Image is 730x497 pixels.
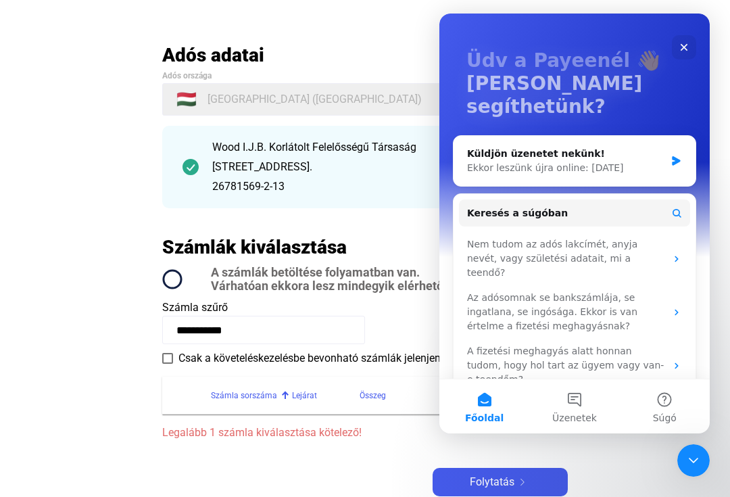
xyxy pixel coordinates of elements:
[212,179,547,195] div: 26781569-2-13
[677,444,710,477] iframe: Intercom live chat
[211,387,277,404] div: Számla sorszáma
[212,159,547,175] div: [STREET_ADDRESS].
[211,387,292,404] div: Számla sorszáma
[162,301,228,314] span: Számla szűrő
[162,43,568,67] h2: Adós adatai
[162,71,212,80] span: Adós országa
[292,387,317,404] div: Lejárat
[162,235,347,259] h2: Számlák kiválasztása
[360,387,386,404] div: Összeg
[211,279,519,293] span: Várhatóan ekkora lesz mindegyik elérhető: [DATE] 20:48
[182,159,199,175] img: checkmark-darker-green-circle
[514,479,531,486] img: arrow-right-white
[211,266,519,279] span: A számlák betöltése folyamatban van.
[470,474,514,490] span: Folytatás
[176,91,197,108] span: 🇭🇺
[212,139,547,156] div: Wood I.J.B. Korlátolt Felelősségű Társaság
[208,91,422,108] span: [GEOGRAPHIC_DATA] ([GEOGRAPHIC_DATA])
[162,83,568,116] button: 🇭🇺[GEOGRAPHIC_DATA] ([GEOGRAPHIC_DATA])
[433,468,568,496] button: Folytatásarrow-right-white
[439,14,710,433] iframe: Intercom live chat
[360,387,441,404] div: Összeg
[162,425,568,441] span: Legalább 1 számla kiválasztása kötelező!
[178,350,475,366] span: Csak a követeléskezelésbe bevonható számlák jelenjenek meg
[292,387,360,404] div: Lejárat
